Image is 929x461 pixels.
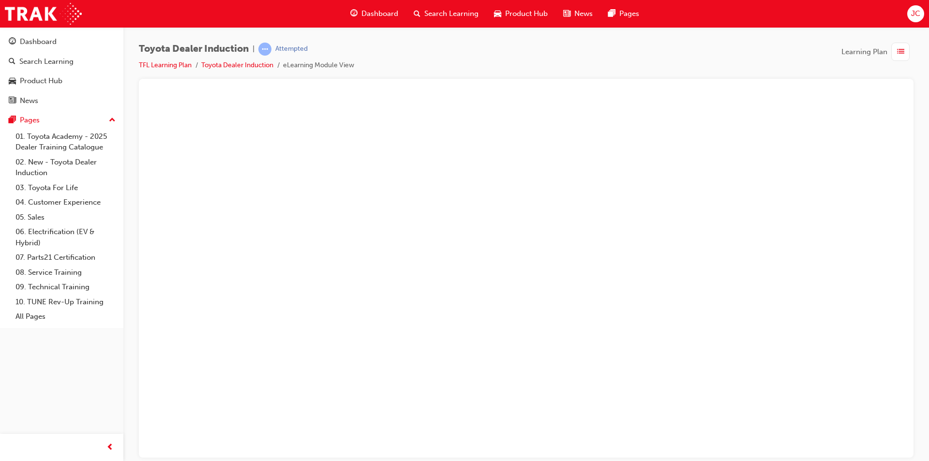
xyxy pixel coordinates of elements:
button: Pages [4,111,120,129]
a: 04. Customer Experience [12,195,120,210]
span: Search Learning [424,8,479,19]
span: News [574,8,593,19]
span: guage-icon [350,8,358,20]
div: Product Hub [20,75,62,87]
a: 08. Service Training [12,265,120,280]
div: Attempted [275,45,308,54]
span: Pages [619,8,639,19]
a: 05. Sales [12,210,120,225]
a: 09. Technical Training [12,280,120,295]
span: pages-icon [608,8,615,20]
span: Toyota Dealer Induction [139,44,249,55]
button: Learning Plan [841,43,914,61]
li: eLearning Module View [283,60,354,71]
a: Search Learning [4,53,120,71]
a: 10. TUNE Rev-Up Training [12,295,120,310]
div: News [20,95,38,106]
a: 06. Electrification (EV & Hybrid) [12,224,120,250]
button: DashboardSearch LearningProduct HubNews [4,31,120,111]
a: TFL Learning Plan [139,61,192,69]
a: search-iconSearch Learning [406,4,486,24]
a: 02. New - Toyota Dealer Induction [12,155,120,180]
span: up-icon [109,114,116,127]
span: car-icon [9,77,16,86]
span: pages-icon [9,116,16,125]
span: news-icon [563,8,570,20]
div: Dashboard [20,36,57,47]
a: guage-iconDashboard [343,4,406,24]
a: All Pages [12,309,120,324]
a: Product Hub [4,72,120,90]
button: JC [907,5,924,22]
span: news-icon [9,97,16,105]
span: Product Hub [505,8,548,19]
span: JC [911,8,920,19]
div: Search Learning [19,56,74,67]
span: prev-icon [106,442,114,454]
a: 01. Toyota Academy - 2025 Dealer Training Catalogue [12,129,120,155]
a: 07. Parts21 Certification [12,250,120,265]
span: car-icon [494,8,501,20]
a: Toyota Dealer Induction [201,61,273,69]
span: | [253,44,255,55]
a: 03. Toyota For Life [12,180,120,195]
span: learningRecordVerb_ATTEMPT-icon [258,43,271,56]
div: Pages [20,115,40,126]
a: News [4,92,120,110]
a: pages-iconPages [600,4,647,24]
span: search-icon [9,58,15,66]
span: guage-icon [9,38,16,46]
span: list-icon [897,46,904,58]
a: news-iconNews [555,4,600,24]
a: Dashboard [4,33,120,51]
span: Learning Plan [841,46,887,58]
a: car-iconProduct Hub [486,4,555,24]
span: search-icon [414,8,420,20]
span: Dashboard [361,8,398,19]
img: Trak [5,3,82,25]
